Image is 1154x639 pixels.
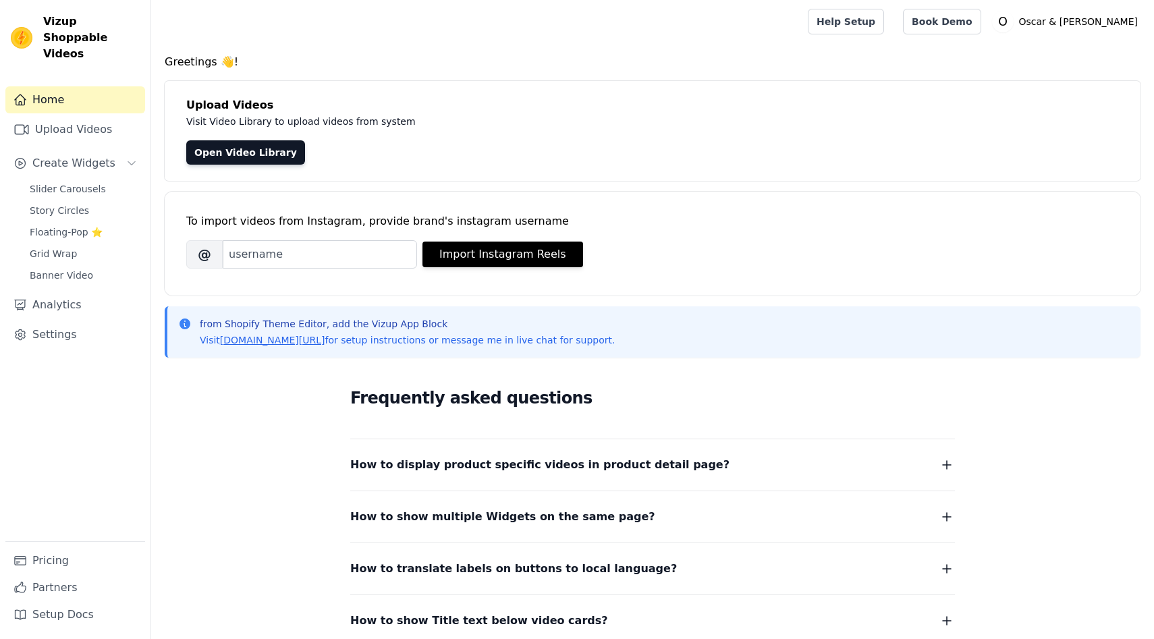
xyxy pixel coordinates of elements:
[350,507,955,526] button: How to show multiple Widgets on the same page?
[1014,9,1143,34] p: Oscar & [PERSON_NAME]
[186,140,305,165] a: Open Video Library
[350,611,608,630] span: How to show Title text below video cards?
[32,155,115,171] span: Create Widgets
[350,507,655,526] span: How to show multiple Widgets on the same page?
[422,242,583,267] button: Import Instagram Reels
[5,116,145,143] a: Upload Videos
[5,291,145,318] a: Analytics
[30,182,106,196] span: Slider Carousels
[903,9,981,34] a: Book Demo
[186,97,1119,113] h4: Upload Videos
[22,179,145,198] a: Slider Carousels
[5,601,145,628] a: Setup Docs
[30,204,89,217] span: Story Circles
[992,9,1143,34] button: O Oscar & [PERSON_NAME]
[30,269,93,282] span: Banner Video
[350,559,677,578] span: How to translate labels on buttons to local language?
[5,150,145,177] button: Create Widgets
[350,455,955,474] button: How to display product specific videos in product detail page?
[30,225,103,239] span: Floating-Pop ⭐
[22,266,145,285] a: Banner Video
[22,201,145,220] a: Story Circles
[43,13,140,62] span: Vizup Shoppable Videos
[30,247,77,260] span: Grid Wrap
[350,611,955,630] button: How to show Title text below video cards?
[220,335,325,345] a: [DOMAIN_NAME][URL]
[5,547,145,574] a: Pricing
[22,223,145,242] a: Floating-Pop ⭐
[350,559,955,578] button: How to translate labels on buttons to local language?
[808,9,884,34] a: Help Setup
[22,244,145,263] a: Grid Wrap
[186,113,791,130] p: Visit Video Library to upload videos from system
[200,317,615,331] p: from Shopify Theme Editor, add the Vizup App Block
[5,86,145,113] a: Home
[165,54,1141,70] h4: Greetings 👋!
[186,240,223,269] span: @
[350,385,955,412] h2: Frequently asked questions
[11,27,32,49] img: Vizup
[5,574,145,601] a: Partners
[5,321,145,348] a: Settings
[200,333,615,347] p: Visit for setup instructions or message me in live chat for support.
[350,455,730,474] span: How to display product specific videos in product detail page?
[186,213,1119,229] div: To import videos from Instagram, provide brand's instagram username
[223,240,417,269] input: username
[998,15,1008,28] text: O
